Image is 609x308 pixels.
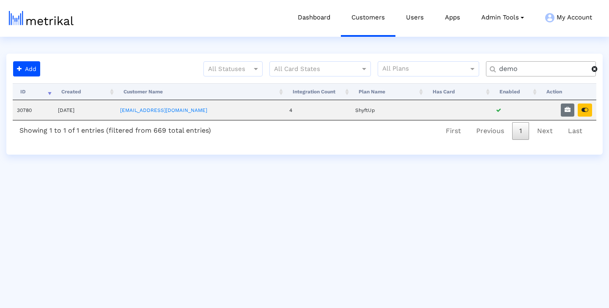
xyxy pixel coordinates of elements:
[512,122,529,140] a: 1
[9,11,74,25] img: metrical-logo-light.png
[285,100,351,120] td: 4
[274,64,351,75] input: All Card States
[492,83,539,100] th: Enabled: activate to sort column ascending
[13,83,54,100] th: ID: activate to sort column ascending
[13,120,218,138] div: Showing 1 to 1 of 1 entries (filtered from 669 total entries)
[351,100,425,120] td: ShyftUp
[351,83,425,100] th: Plan Name: activate to sort column ascending
[425,83,492,100] th: Has Card: activate to sort column ascending
[116,83,285,100] th: Customer Name: activate to sort column ascending
[530,122,560,140] a: Next
[285,83,351,100] th: Integration Count: activate to sort column ascending
[13,100,54,120] td: 30780
[493,65,592,74] input: Customer Name
[469,122,511,140] a: Previous
[54,100,116,120] td: [DATE]
[439,122,468,140] a: First
[382,64,470,75] input: All Plans
[13,61,40,76] button: Add
[54,83,116,100] th: Created: activate to sort column ascending
[561,122,590,140] a: Last
[539,83,596,100] th: Action
[545,13,554,22] img: my-account-menu-icon.png
[120,107,207,113] a: [EMAIL_ADDRESS][DOMAIN_NAME]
